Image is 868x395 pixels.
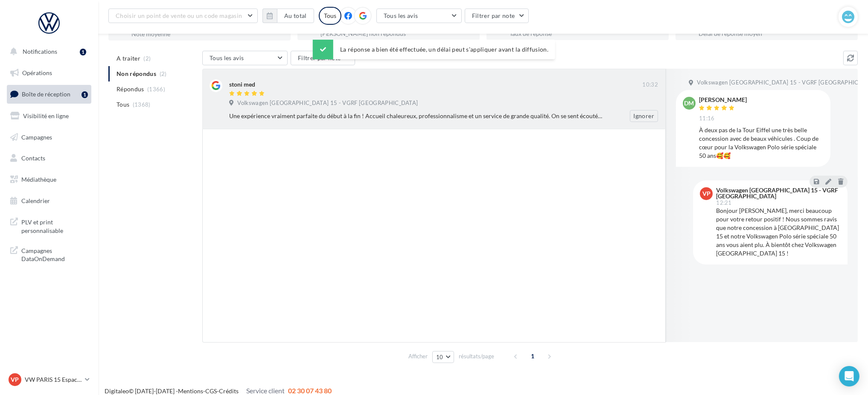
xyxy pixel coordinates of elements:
a: Crédits [219,387,239,395]
a: PLV et print personnalisable [5,213,93,238]
a: Mentions [178,387,203,395]
button: Filtrer par note [291,51,355,65]
a: Visibilité en ligne [5,107,93,125]
a: Opérations [5,64,93,82]
span: VP [702,189,711,198]
button: Ignorer [630,110,658,122]
span: Visibilité en ligne [23,112,69,119]
span: VP [11,375,19,384]
span: Boîte de réception [22,90,70,98]
span: 1 [526,349,539,363]
p: VW PARIS 15 Espace Suffren [25,375,82,384]
button: Au total [262,9,314,23]
span: (1366) [147,86,165,93]
span: Tous les avis [210,54,244,61]
button: Notifications 1 [5,43,90,61]
span: 11:16 [699,115,715,122]
span: 10:32 [642,81,658,89]
div: [PERSON_NAME] [699,97,747,103]
button: Tous les avis [376,9,462,23]
span: 12:21 [716,200,732,206]
button: Au total [277,9,314,23]
span: Calendrier [21,197,50,204]
a: VP VW PARIS 15 Espace Suffren [7,372,91,388]
div: stoni med [229,80,255,89]
a: Boîte de réception1 [5,85,93,103]
div: Une expérience vraiment parfaite du début à la fin ! Accueil chaleureux, professionnalisme et un ... [229,112,603,120]
span: Volkswagen [GEOGRAPHIC_DATA] 15 - VGRF [GEOGRAPHIC_DATA] [237,99,418,107]
span: Répondus [117,85,144,93]
a: Campagnes [5,128,93,146]
span: PLV et print personnalisable [21,216,88,235]
a: Contacts [5,149,93,167]
div: Bonjour [PERSON_NAME], merci beaucoup pour votre retour positif ! Nous sommes ravis que notre con... [716,206,841,258]
a: CGS [205,387,217,395]
span: Service client [246,386,285,395]
span: résultats/page [459,352,494,360]
span: (1368) [133,101,151,108]
span: Opérations [22,69,52,76]
span: Contacts [21,154,45,162]
div: Volkswagen [GEOGRAPHIC_DATA] 15 - VGRF [GEOGRAPHIC_DATA] [716,187,839,199]
span: Médiathèque [21,176,56,183]
div: À deux pas de la Tour Eiffel une très belle concession avec de beaux véhicules . Coup de cœur pou... [699,126,824,160]
span: DM [684,99,694,107]
span: Choisir un point de vente ou un code magasin [116,12,242,19]
a: Calendrier [5,192,93,210]
span: Campagnes [21,133,52,140]
span: A traiter [117,54,140,63]
span: 10 [436,354,443,360]
div: Open Intercom Messenger [839,366,859,386]
div: 1 [82,91,88,98]
span: © [DATE]-[DATE] - - - [105,387,332,395]
span: Notifications [23,48,57,55]
span: Tous [117,100,129,109]
span: Campagnes DataOnDemand [21,245,88,263]
div: 1 [80,49,86,55]
span: Afficher [408,352,428,360]
div: Tous [319,7,341,25]
span: (2) [144,55,151,62]
button: Tous les avis [202,51,288,65]
button: Filtrer par note [465,9,529,23]
a: Digitaleo [105,387,129,395]
button: Choisir un point de vente ou un code magasin [108,9,258,23]
div: La réponse a bien été effectuée, un délai peut s’appliquer avant la diffusion. [313,40,555,59]
a: Médiathèque [5,171,93,189]
a: Campagnes DataOnDemand [5,241,93,267]
span: 02 30 07 43 80 [288,386,332,395]
span: Tous les avis [384,12,418,19]
button: 10 [432,351,454,363]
